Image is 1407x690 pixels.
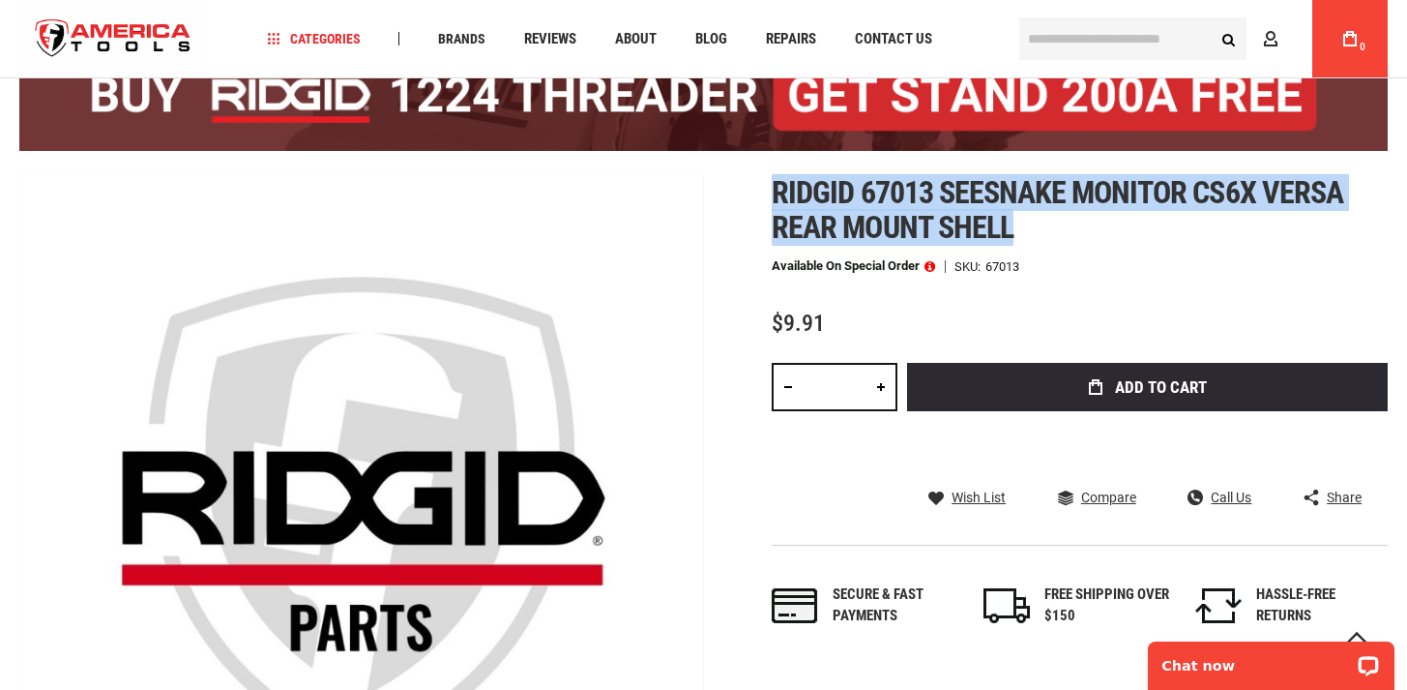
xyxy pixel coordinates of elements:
a: Reviews [515,26,585,52]
span: Contact Us [855,32,932,46]
a: Wish List [928,489,1006,506]
a: Blog [687,26,736,52]
span: Add to Cart [1115,379,1207,396]
button: Search [1210,20,1246,57]
span: About [615,32,657,46]
iframe: Secure express checkout frame [903,417,1392,473]
span: Call Us [1211,491,1251,504]
span: Compare [1081,491,1136,504]
a: Categories [259,26,369,52]
a: Contact Us [846,26,941,52]
span: Brands [438,32,485,45]
img: shipping [983,588,1030,623]
div: HASSLE-FREE RETURNS [1256,585,1382,626]
a: Brands [429,26,494,52]
span: Repairs [766,32,816,46]
img: returns [1195,588,1242,623]
a: Repairs [757,26,825,52]
span: $9.91 [772,310,825,337]
span: Wish List [952,491,1006,504]
span: Blog [695,32,727,46]
div: Secure & fast payments [833,585,958,626]
a: Call Us [1187,489,1251,506]
div: FREE SHIPPING OVER $150 [1044,585,1170,626]
a: store logo [19,3,207,75]
img: BOGO: Buy the RIDGID® 1224 Threader (26092), get the 92467 200A Stand FREE! [19,41,1388,151]
span: Reviews [524,32,576,46]
iframe: LiveChat chat widget [1135,629,1407,690]
img: payments [772,588,818,623]
a: About [606,26,665,52]
strong: SKU [954,260,985,273]
a: Compare [1058,489,1136,506]
div: 67013 [985,260,1019,273]
span: Ridgid 67013 seesnake monitor cs6x versa rear mount shell [772,174,1343,246]
img: America Tools [19,3,207,75]
span: Categories [268,32,361,45]
span: Share [1327,491,1362,504]
span: 0 [1360,42,1365,52]
button: Add to Cart [907,363,1388,411]
p: Available on Special Order [772,259,935,273]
